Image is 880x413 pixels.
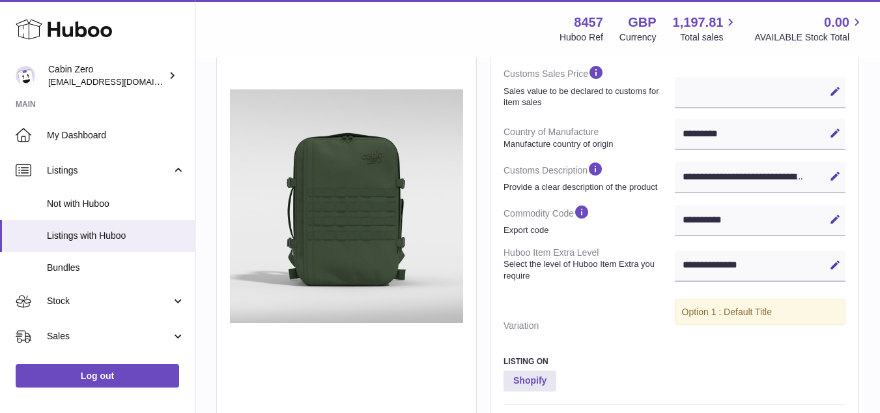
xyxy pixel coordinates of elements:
img: internalAdmin-8457@internal.huboo.com [16,66,35,85]
div: Option 1 : Default Title [675,299,846,326]
strong: Sales value to be declared to customs for item sales [504,85,672,108]
a: Log out [16,364,179,388]
dt: Variation [504,314,675,337]
strong: Select the level of Huboo Item Extra you require [504,258,672,281]
dt: Customs Sales Price [504,59,675,113]
span: Listings [47,164,171,177]
span: Listings with Huboo [47,230,185,242]
span: My Dashboard [47,129,185,142]
span: Not with Huboo [47,198,185,210]
span: Stock [47,295,171,307]
dt: Huboo Item Extra Level [504,241,675,287]
dt: Commodity Code [504,198,675,241]
a: 1,197.81 Total sales [673,14,739,44]
div: Cabin Zero [48,63,165,88]
span: Bundles [47,262,185,274]
strong: Export code [504,224,672,236]
strong: Provide a clear description of the product [504,181,672,193]
div: Currency [619,31,657,44]
span: Sales [47,330,171,343]
span: 1,197.81 [673,14,724,31]
strong: GBP [628,14,656,31]
a: 0.00 AVAILABLE Stock Total [754,14,864,44]
span: AVAILABLE Stock Total [754,31,864,44]
dt: Customs Description [504,155,675,198]
strong: 8457 [574,14,603,31]
div: Huboo Ref [560,31,603,44]
span: 0.00 [824,14,849,31]
img: MILITARY-44L-MYSTIC-GREEN-FRONT.jpg [230,89,463,323]
strong: Manufacture country of origin [504,138,672,150]
strong: Shopify [504,371,556,391]
span: [EMAIL_ADDRESS][DOMAIN_NAME] [48,76,192,87]
span: Total sales [680,31,738,44]
h3: Listing On [504,356,845,367]
dt: Country of Manufacture [504,121,675,155]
